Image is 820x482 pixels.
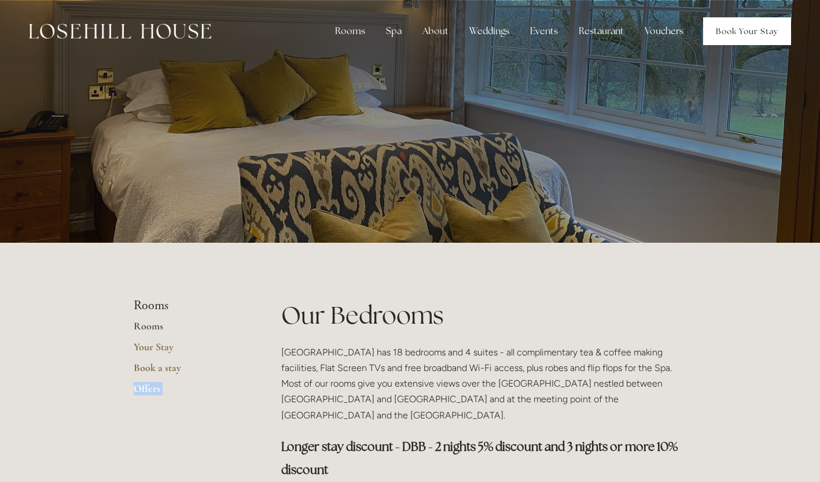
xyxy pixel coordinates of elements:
[326,20,374,43] div: Rooms
[460,20,519,43] div: Weddings
[569,20,633,43] div: Restaurant
[377,20,411,43] div: Spa
[635,20,693,43] a: Vouchers
[134,340,244,361] a: Your Stay
[134,298,244,313] li: Rooms
[29,24,211,39] img: Losehill House
[134,320,244,340] a: Rooms
[134,382,244,403] a: Offers
[281,298,687,332] h1: Our Bedrooms
[134,361,244,382] a: Book a stay
[521,20,567,43] div: Events
[281,439,680,477] strong: Longer stay discount - DBB - 2 nights 5% discount and 3 nights or more 10% discount
[703,17,791,45] a: Book Your Stay
[413,20,458,43] div: About
[281,344,687,423] p: [GEOGRAPHIC_DATA] has 18 bedrooms and 4 suites - all complimentary tea & coffee making facilities...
